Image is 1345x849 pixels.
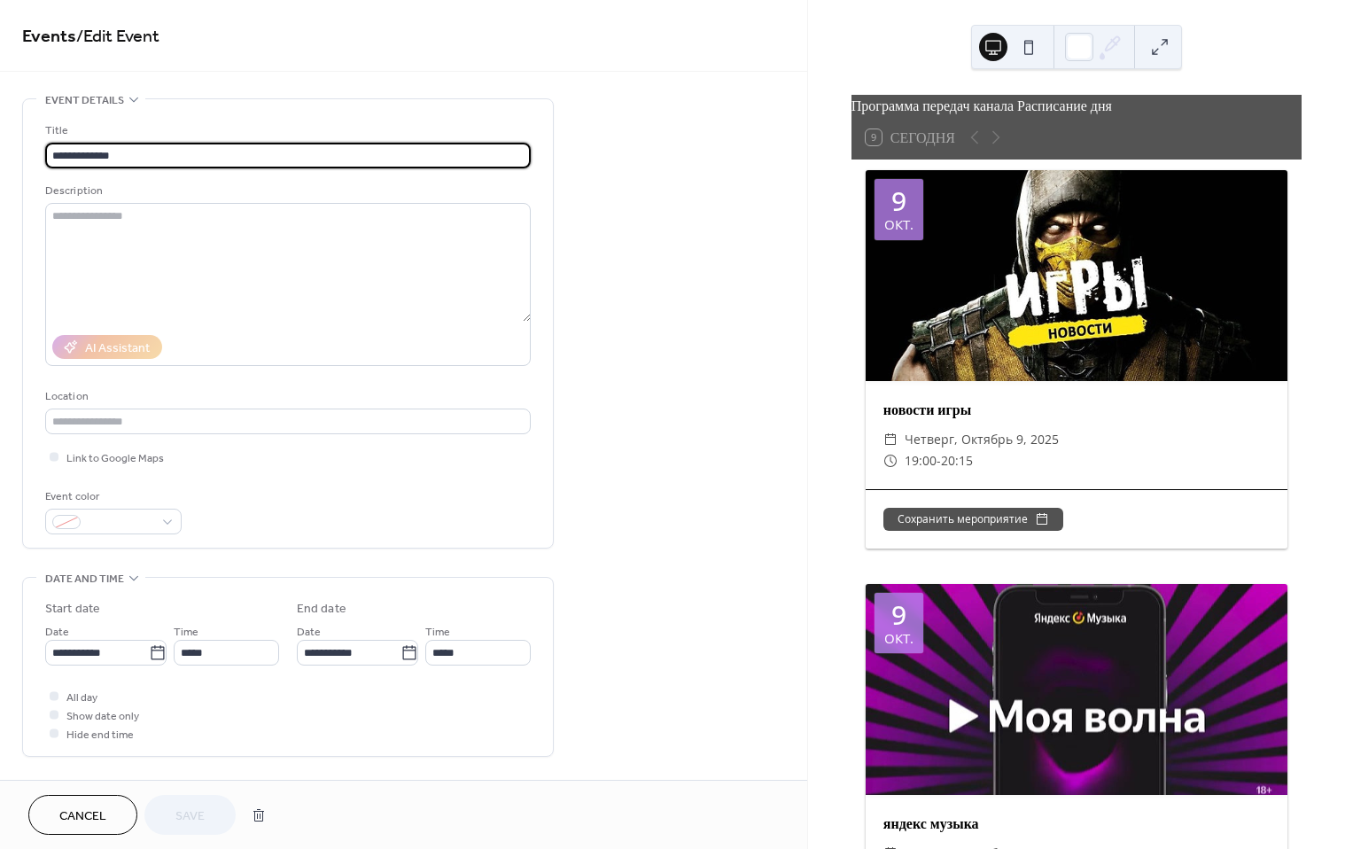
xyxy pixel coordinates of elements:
[45,91,124,110] span: Event details
[45,623,69,642] span: Date
[884,218,914,231] div: окт.
[866,813,1287,834] div: яндекс музыка
[45,121,527,140] div: Title
[883,450,898,471] div: ​
[905,429,1059,450] span: четверг, октябрь 9, 2025
[76,19,159,54] span: / Edit Event
[66,707,139,726] span: Show date only
[45,487,178,506] div: Event color
[941,450,973,471] span: 20:15
[891,188,906,214] div: 9
[884,632,914,645] div: окт.
[905,450,937,471] span: 19:00
[425,623,450,642] span: Time
[883,429,898,450] div: ​
[28,795,137,835] button: Cancel
[66,726,134,744] span: Hide end time
[66,689,97,707] span: All day
[883,508,1063,531] button: Сохранить мероприятие
[851,95,1302,116] div: Программа передач канала Расписание дня
[297,623,321,642] span: Date
[45,600,100,619] div: Start date
[891,602,906,628] div: 9
[22,19,76,54] a: Events
[937,450,941,471] span: -
[866,399,1287,420] div: новости игры
[45,778,139,797] span: Recurring event
[45,182,527,200] div: Description
[174,623,198,642] span: Time
[59,807,106,826] span: Cancel
[45,570,124,588] span: Date and time
[45,387,527,406] div: Location
[297,600,346,619] div: End date
[66,449,164,468] span: Link to Google Maps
